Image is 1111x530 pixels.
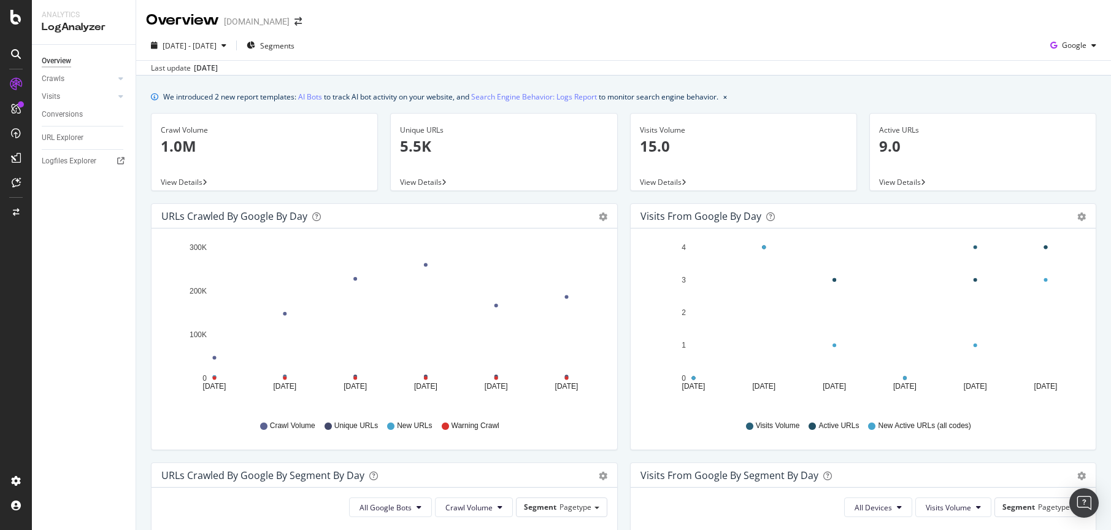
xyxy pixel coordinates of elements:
text: 0 [202,374,207,383]
text: 300K [190,243,207,252]
div: arrow-right-arrow-left [294,17,302,26]
a: Logfiles Explorer [42,155,127,168]
span: Warning Crawl [452,421,499,431]
text: [DATE] [414,382,437,391]
a: Search Engine Behavior: Logs Report [471,90,597,103]
text: 1 [682,341,686,350]
text: 4 [682,243,686,252]
button: Segments [242,36,299,55]
span: New URLs [397,421,432,431]
p: 5.5K [400,136,607,157]
div: We introduced 2 new report templates: to track AI bot activity on your website, and to monitor se... [163,90,718,103]
a: Conversions [42,108,127,121]
div: URLs Crawled by Google by day [161,210,307,222]
text: [DATE] [1034,382,1057,391]
span: Unique URLs [334,421,378,431]
div: Overview [146,10,219,31]
span: View Details [640,177,682,187]
button: Google [1045,36,1101,55]
div: URLs Crawled by Google By Segment By Day [161,469,364,481]
div: gear [1077,472,1086,480]
div: Visits [42,90,60,103]
span: Pagetype [1038,502,1070,512]
div: Crawls [42,72,64,85]
div: Last update [151,63,218,74]
span: Crawl Volume [445,502,493,513]
span: View Details [161,177,202,187]
span: Segment [1002,502,1035,512]
div: Logfiles Explorer [42,155,96,168]
p: 1.0M [161,136,368,157]
text: [DATE] [273,382,296,391]
button: Crawl Volume [435,497,513,517]
div: Analytics [42,10,126,20]
div: gear [599,212,607,221]
text: [DATE] [823,382,846,391]
text: [DATE] [485,382,508,391]
span: View Details [879,177,921,187]
span: Pagetype [559,502,591,512]
button: All Google Bots [349,497,432,517]
text: [DATE] [344,382,367,391]
text: [DATE] [555,382,579,391]
div: Visits Volume [640,125,847,136]
div: gear [1077,212,1086,221]
text: 2 [682,308,686,317]
div: Crawl Volume [161,125,368,136]
p: 15.0 [640,136,847,157]
span: Google [1062,40,1086,50]
span: All Google Bots [359,502,412,513]
div: Unique URLs [400,125,607,136]
span: Active URLs [818,421,859,431]
div: [DATE] [194,63,218,74]
div: info banner [151,90,1096,103]
span: New Active URLs (all codes) [878,421,971,431]
a: URL Explorer [42,131,127,144]
span: [DATE] - [DATE] [163,41,217,51]
button: All Devices [844,497,912,517]
text: [DATE] [752,382,775,391]
span: Crawl Volume [270,421,315,431]
a: Crawls [42,72,115,85]
span: Visits Volume [926,502,971,513]
svg: A chart. [161,238,602,409]
span: Segment [524,502,556,512]
p: 9.0 [879,136,1086,157]
span: All Devices [855,502,892,513]
div: [DOMAIN_NAME] [224,15,290,28]
a: Overview [42,55,127,68]
button: close banner [720,88,730,106]
button: [DATE] - [DATE] [146,36,231,55]
text: [DATE] [963,382,986,391]
span: View Details [400,177,442,187]
span: Segments [260,41,294,51]
div: Active URLs [879,125,1086,136]
span: Visits Volume [756,421,800,431]
text: 3 [682,276,686,284]
button: Visits Volume [915,497,991,517]
a: AI Bots [298,90,322,103]
a: Visits [42,90,115,103]
text: 200K [190,287,207,295]
div: LogAnalyzer [42,20,126,34]
div: Open Intercom Messenger [1069,488,1099,518]
text: [DATE] [893,382,917,391]
text: 100K [190,330,207,339]
div: Overview [42,55,71,68]
text: [DATE] [682,382,705,391]
div: URL Explorer [42,131,83,144]
div: Visits from Google by day [640,210,761,222]
svg: A chart. [640,238,1082,409]
text: [DATE] [203,382,226,391]
div: Conversions [42,108,83,121]
text: 0 [682,374,686,383]
div: Visits from Google By Segment By Day [640,469,818,481]
div: gear [599,472,607,480]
